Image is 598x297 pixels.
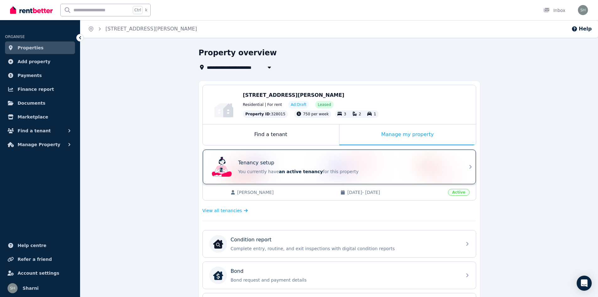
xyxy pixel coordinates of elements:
span: Ctrl [133,6,143,14]
a: Payments [5,69,75,82]
p: Tenancy setup [238,159,274,167]
span: 750 per week [303,112,329,116]
img: RentBetter [10,5,53,15]
span: Residential | For rent [243,102,282,107]
img: Tenancy setup [212,157,232,177]
span: View all tenancies [202,207,242,214]
a: Help centre [5,239,75,252]
button: Manage Property [5,138,75,151]
a: Tenancy setupTenancy setupYou currently havean active tenancyfor this property [203,150,476,184]
a: Add property [5,55,75,68]
span: 3 [344,112,346,116]
span: Finance report [18,85,54,93]
a: BondBondBond request and payment details [203,262,476,289]
p: You currently have for this property [238,168,458,175]
a: [STREET_ADDRESS][PERSON_NAME] [105,26,197,32]
span: ORGANISE [5,35,25,39]
span: Add property [18,58,51,65]
div: Open Intercom Messenger [577,276,592,291]
p: Condition report [231,236,272,244]
span: Properties [18,44,44,52]
a: Finance report [5,83,75,96]
span: k [145,8,147,13]
div: Find a tenant [203,124,339,145]
div: : 328015 [243,110,288,118]
nav: Breadcrumb [80,20,205,38]
span: 1 [374,112,376,116]
p: Bond request and payment details [231,277,458,283]
button: Help [571,25,592,33]
a: Account settings [5,267,75,279]
a: Marketplace [5,111,75,123]
img: Condition report [213,239,223,249]
a: Properties [5,41,75,54]
span: Payments [18,72,42,79]
span: [PERSON_NAME] [237,189,334,195]
a: View all tenancies [202,207,248,214]
a: Condition reportCondition reportComplete entry, routine, and exit inspections with digital condit... [203,230,476,257]
button: Find a tenant [5,124,75,137]
img: Bond [213,270,223,280]
a: Refer a friend [5,253,75,266]
span: 2 [359,112,361,116]
span: Manage Property [18,141,60,148]
p: Complete entry, routine, and exit inspections with digital condition reports [231,245,458,252]
span: [DATE] - [DATE] [347,189,444,195]
span: Ad: Draft [291,102,306,107]
img: Sharni [8,283,18,293]
p: Bond [231,267,244,275]
div: Inbox [543,7,565,14]
span: Property ID [245,112,270,117]
span: Sharni [23,284,39,292]
div: Manage my property [339,124,476,145]
span: Help centre [18,242,46,249]
span: Find a tenant [18,127,51,135]
a: Documents [5,97,75,109]
span: Marketplace [18,113,48,121]
span: Account settings [18,269,59,277]
span: Active [448,189,469,196]
span: Refer a friend [18,256,52,263]
img: Sharni [578,5,588,15]
span: Documents [18,99,46,107]
h1: Property overview [199,48,277,58]
span: [STREET_ADDRESS][PERSON_NAME] [243,92,344,98]
span: an active tenancy [279,169,323,174]
span: Leased [318,102,331,107]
